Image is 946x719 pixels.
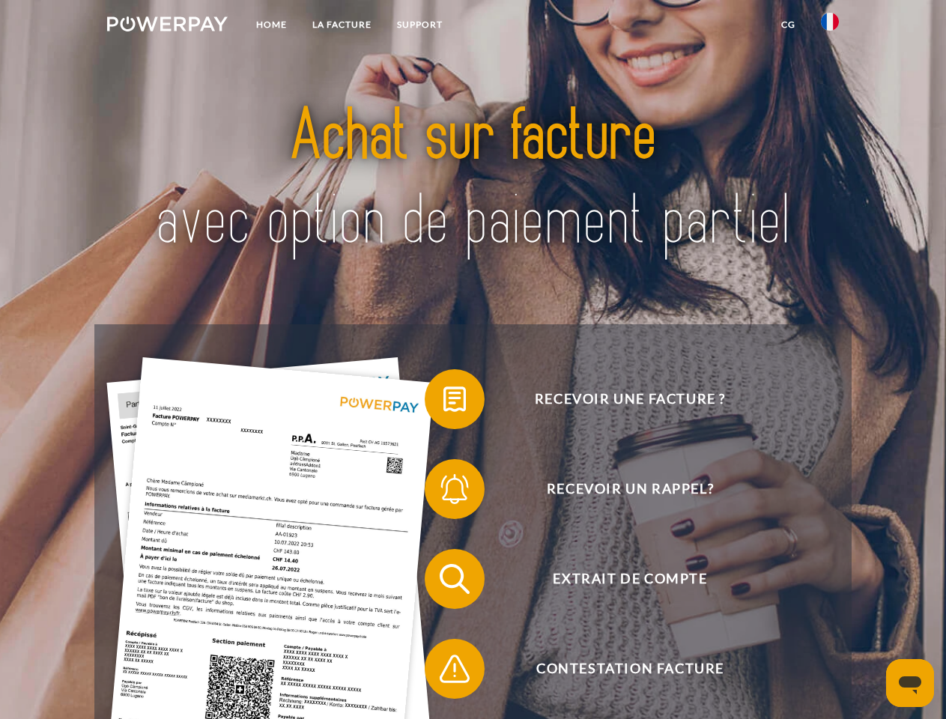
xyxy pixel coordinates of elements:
iframe: Bouton de lancement de la fenêtre de messagerie [886,659,934,707]
button: Recevoir un rappel? [425,459,814,519]
button: Contestation Facture [425,639,814,699]
a: Support [384,11,455,38]
a: Home [243,11,300,38]
span: Recevoir une facture ? [446,369,813,429]
button: Extrait de compte [425,549,814,609]
img: qb_warning.svg [436,650,473,688]
a: CG [768,11,808,38]
img: title-powerpay_fr.svg [143,72,803,287]
span: Extrait de compte [446,549,813,609]
img: qb_search.svg [436,560,473,598]
img: logo-powerpay-white.svg [107,16,228,31]
span: Contestation Facture [446,639,813,699]
a: LA FACTURE [300,11,384,38]
img: fr [821,13,839,31]
img: qb_bell.svg [436,470,473,508]
button: Recevoir une facture ? [425,369,814,429]
span: Recevoir un rappel? [446,459,813,519]
img: qb_bill.svg [436,380,473,418]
